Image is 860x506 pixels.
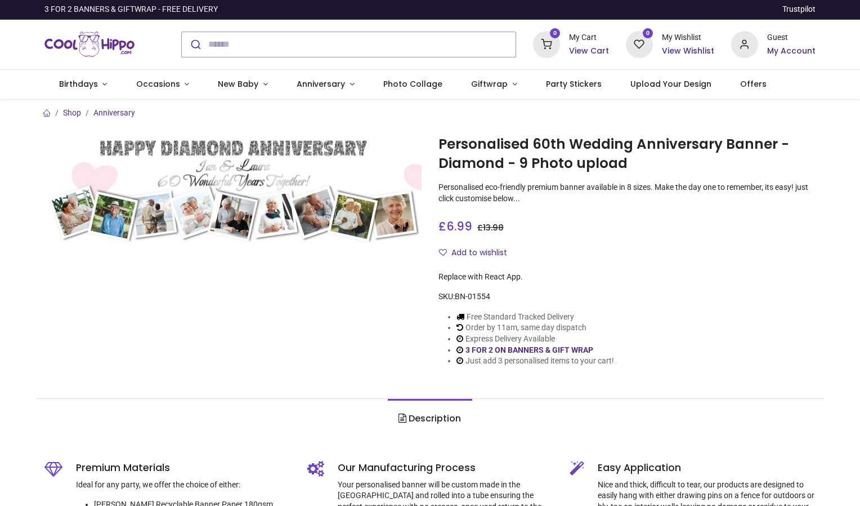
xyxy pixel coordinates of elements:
a: Occasions [122,70,204,99]
img: Cool Hippo [44,29,135,60]
h1: Personalised 60th Wedding Anniversary Banner - Diamond - 9 Photo upload [438,135,816,174]
a: 0 [533,39,560,48]
p: Ideal for any party, we offer the choice of either: [76,480,290,491]
div: Replace with React App. [438,272,816,283]
li: Express Delivery Available [456,334,614,345]
span: Upload Your Design [630,78,711,90]
span: Occasions [136,78,180,90]
a: 3 FOR 2 ON BANNERS & GIFT WRAP [465,345,593,354]
a: View Cart [569,46,609,57]
a: Trustpilot [782,4,816,15]
sup: 0 [550,28,561,39]
span: Birthdays [59,78,98,90]
div: 3 FOR 2 BANNERS & GIFTWRAP - FREE DELIVERY [44,4,218,15]
button: Submit [182,32,208,57]
a: Anniversary [282,70,369,99]
span: New Baby [218,78,258,90]
sup: 0 [643,28,653,39]
span: Party Stickers [546,78,602,90]
h5: Our Manufacturing Process [338,461,553,475]
li: Free Standard Tracked Delivery [456,312,614,323]
span: Offers [740,78,767,90]
button: Add to wishlistAdd to wishlist [438,243,517,263]
a: View Wishlist [662,46,714,57]
a: 0 [626,39,653,48]
a: Giftwrap [456,70,531,99]
div: My Wishlist [662,32,714,43]
p: Personalised eco-friendly premium banner available in 8 sizes. Make the day one to remember, its ... [438,182,816,204]
span: £ [438,218,472,234]
span: £ [477,222,504,233]
span: Photo Collage [383,78,442,90]
a: Shop [63,108,81,117]
a: New Baby [204,70,283,99]
span: 6.99 [446,218,472,234]
div: Guest [767,32,816,43]
h5: Premium Materials [76,461,290,475]
span: Anniversary [297,78,345,90]
div: My Cart [569,32,609,43]
span: BN-01554 [455,292,490,301]
li: Just add 3 personalised items to your cart! [456,356,614,367]
a: Birthdays [44,70,122,99]
a: Logo of Cool Hippo [44,29,135,60]
a: My Account [767,46,816,57]
span: 13.98 [483,222,504,233]
a: Description [388,399,472,438]
span: Giftwrap [471,78,508,90]
li: Order by 11am, same day dispatch [456,322,614,334]
img: Personalised 60th Wedding Anniversary Banner - Diamond - 9 Photo upload [44,132,422,246]
i: Add to wishlist [439,248,447,256]
a: Anniversary [93,108,135,117]
h5: Easy Application [598,461,816,475]
div: SKU: [438,291,816,303]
